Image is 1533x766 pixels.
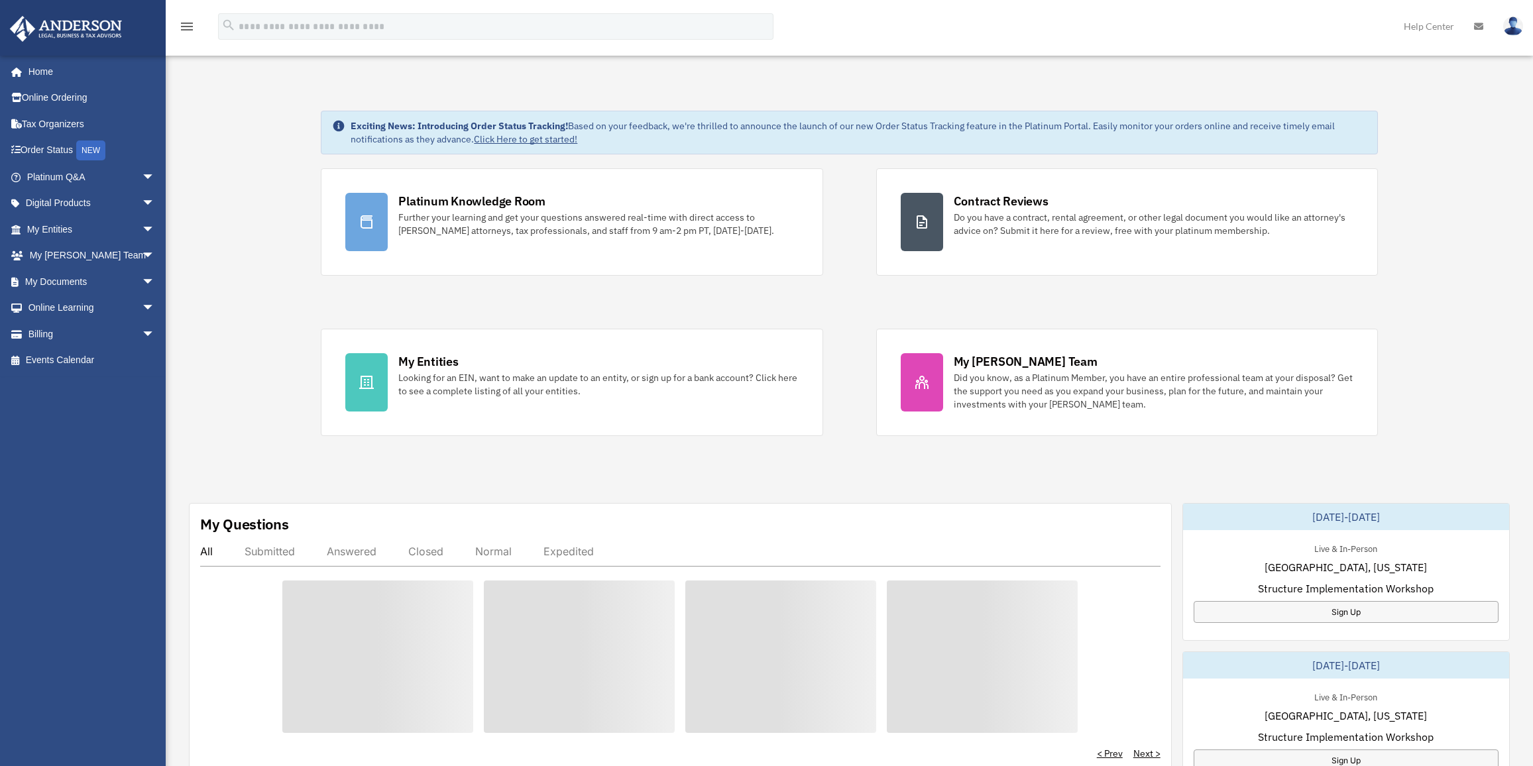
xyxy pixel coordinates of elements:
[179,19,195,34] i: menu
[142,295,168,322] span: arrow_drop_down
[9,137,175,164] a: Order StatusNEW
[142,268,168,296] span: arrow_drop_down
[1133,747,1161,760] a: Next >
[321,168,823,276] a: Platinum Knowledge Room Further your learning and get your questions answered real-time with dire...
[1183,504,1509,530] div: [DATE]-[DATE]
[9,111,175,137] a: Tax Organizers
[398,193,545,209] div: Platinum Knowledge Room
[1304,689,1388,703] div: Live & In-Person
[1194,601,1499,623] a: Sign Up
[9,268,175,295] a: My Documentsarrow_drop_down
[9,216,175,243] a: My Entitiesarrow_drop_down
[398,353,458,370] div: My Entities
[1265,559,1427,575] span: [GEOGRAPHIC_DATA], [US_STATE]
[221,18,236,32] i: search
[954,371,1353,411] div: Did you know, as a Platinum Member, you have an entire professional team at your disposal? Get th...
[9,295,175,321] a: Online Learningarrow_drop_down
[351,119,1366,146] div: Based on your feedback, we're thrilled to announce the launch of our new Order Status Tracking fe...
[1258,729,1434,745] span: Structure Implementation Workshop
[9,190,175,217] a: Digital Productsarrow_drop_down
[398,371,798,398] div: Looking for an EIN, want to make an update to an entity, or sign up for a bank account? Click her...
[142,216,168,243] span: arrow_drop_down
[142,190,168,217] span: arrow_drop_down
[76,140,105,160] div: NEW
[200,514,289,534] div: My Questions
[1265,708,1427,724] span: [GEOGRAPHIC_DATA], [US_STATE]
[408,545,443,558] div: Closed
[954,211,1353,237] div: Do you have a contract, rental agreement, or other legal document you would like an attorney's ad...
[142,164,168,191] span: arrow_drop_down
[327,545,376,558] div: Answered
[876,329,1378,436] a: My [PERSON_NAME] Team Did you know, as a Platinum Member, you have an entire professional team at...
[1097,747,1123,760] a: < Prev
[6,16,126,42] img: Anderson Advisors Platinum Portal
[474,133,577,145] a: Click Here to get started!
[9,243,175,269] a: My [PERSON_NAME] Teamarrow_drop_down
[142,243,168,270] span: arrow_drop_down
[179,23,195,34] a: menu
[245,545,295,558] div: Submitted
[321,329,823,436] a: My Entities Looking for an EIN, want to make an update to an entity, or sign up for a bank accoun...
[200,545,213,558] div: All
[543,545,594,558] div: Expedited
[9,85,175,111] a: Online Ordering
[9,58,168,85] a: Home
[9,164,175,190] a: Platinum Q&Aarrow_drop_down
[398,211,798,237] div: Further your learning and get your questions answered real-time with direct access to [PERSON_NAM...
[954,193,1049,209] div: Contract Reviews
[954,353,1098,370] div: My [PERSON_NAME] Team
[475,545,512,558] div: Normal
[1304,541,1388,555] div: Live & In-Person
[9,321,175,347] a: Billingarrow_drop_down
[1503,17,1523,36] img: User Pic
[1258,580,1434,596] span: Structure Implementation Workshop
[142,321,168,348] span: arrow_drop_down
[1183,652,1509,679] div: [DATE]-[DATE]
[351,120,568,132] strong: Exciting News: Introducing Order Status Tracking!
[876,168,1378,276] a: Contract Reviews Do you have a contract, rental agreement, or other legal document you would like...
[9,347,175,374] a: Events Calendar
